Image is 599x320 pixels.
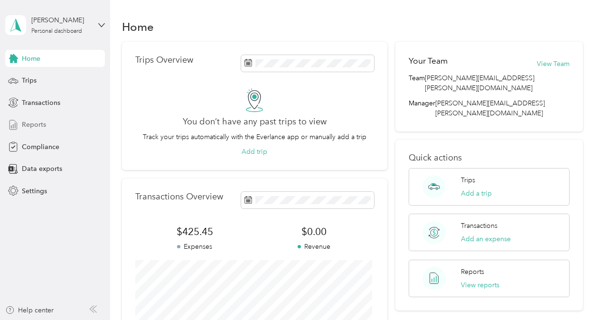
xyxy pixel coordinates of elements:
[22,186,47,196] span: Settings
[409,153,569,163] p: Quick actions
[135,225,255,238] span: $425.45
[22,54,40,64] span: Home
[409,73,425,93] span: Team
[409,98,435,118] span: Manager
[135,192,223,202] p: Transactions Overview
[22,75,37,85] span: Trips
[435,99,545,117] span: [PERSON_NAME][EMAIL_ADDRESS][PERSON_NAME][DOMAIN_NAME]
[135,55,193,65] p: Trips Overview
[183,117,327,127] h2: You don’t have any past trips to view
[461,234,511,244] button: Add an expense
[22,98,60,108] span: Transactions
[461,280,499,290] button: View reports
[31,15,91,25] div: [PERSON_NAME]
[143,132,366,142] p: Track your trips automatically with the Everlance app or manually add a trip
[31,28,82,34] div: Personal dashboard
[122,22,154,32] h1: Home
[242,147,267,157] button: Add trip
[22,120,46,130] span: Reports
[461,221,497,231] p: Transactions
[461,175,475,185] p: Trips
[461,188,492,198] button: Add a trip
[537,59,570,69] button: View Team
[135,242,255,252] p: Expenses
[254,242,374,252] p: Revenue
[22,142,59,152] span: Compliance
[461,267,484,277] p: Reports
[546,267,599,320] iframe: Everlance-gr Chat Button Frame
[409,55,448,67] h2: Your Team
[425,73,569,93] span: [PERSON_NAME][EMAIL_ADDRESS][PERSON_NAME][DOMAIN_NAME]
[254,225,374,238] span: $0.00
[22,164,62,174] span: Data exports
[5,305,54,315] button: Help center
